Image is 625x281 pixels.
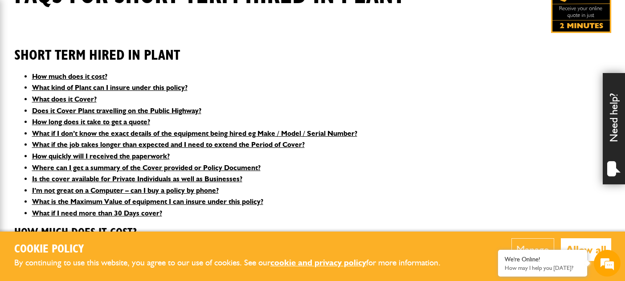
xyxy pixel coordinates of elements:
a: What kind of Plant can I insure under this policy? [32,83,188,92]
button: Allow all [561,238,611,261]
a: What if I don’t know the exact details of the equipment being hired eg Make / Model / Serial Number? [32,129,357,138]
h3: How much does it cost? [14,226,611,240]
a: How long does it take to get a quote? [32,118,150,126]
a: I’m not great on a Computer – can I buy a policy by phone? [32,186,219,195]
a: How quickly will I received the paperwork? [32,152,170,160]
a: What if I need more than 30 Days cover? [32,209,162,217]
a: cookie and privacy policy [270,257,366,268]
div: We're Online! [505,256,580,263]
a: Is the cover available for Private Individuals as well as Businesses? [32,175,242,183]
a: How much does it cost? [32,72,107,81]
a: Does it Cover Plant travelling on the Public Highway? [32,106,201,115]
h2: Short Term Hired In Plant [14,33,611,64]
h2: Cookie Policy [14,243,455,257]
a: What if the job takes longer than expected and I need to extend the Period of Cover? [32,140,305,149]
p: How may I help you today? [505,265,580,271]
button: Manage [511,238,554,261]
a: What does it Cover? [32,95,97,103]
p: By continuing to use this website, you agree to our use of cookies. See our for more information. [14,256,455,270]
a: What is the Maximum Value of equipment I can insure under this policy? [32,197,263,206]
div: Need help? [603,73,625,184]
a: Where can I get a summary of the Cover provided or Policy Document? [32,163,261,172]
